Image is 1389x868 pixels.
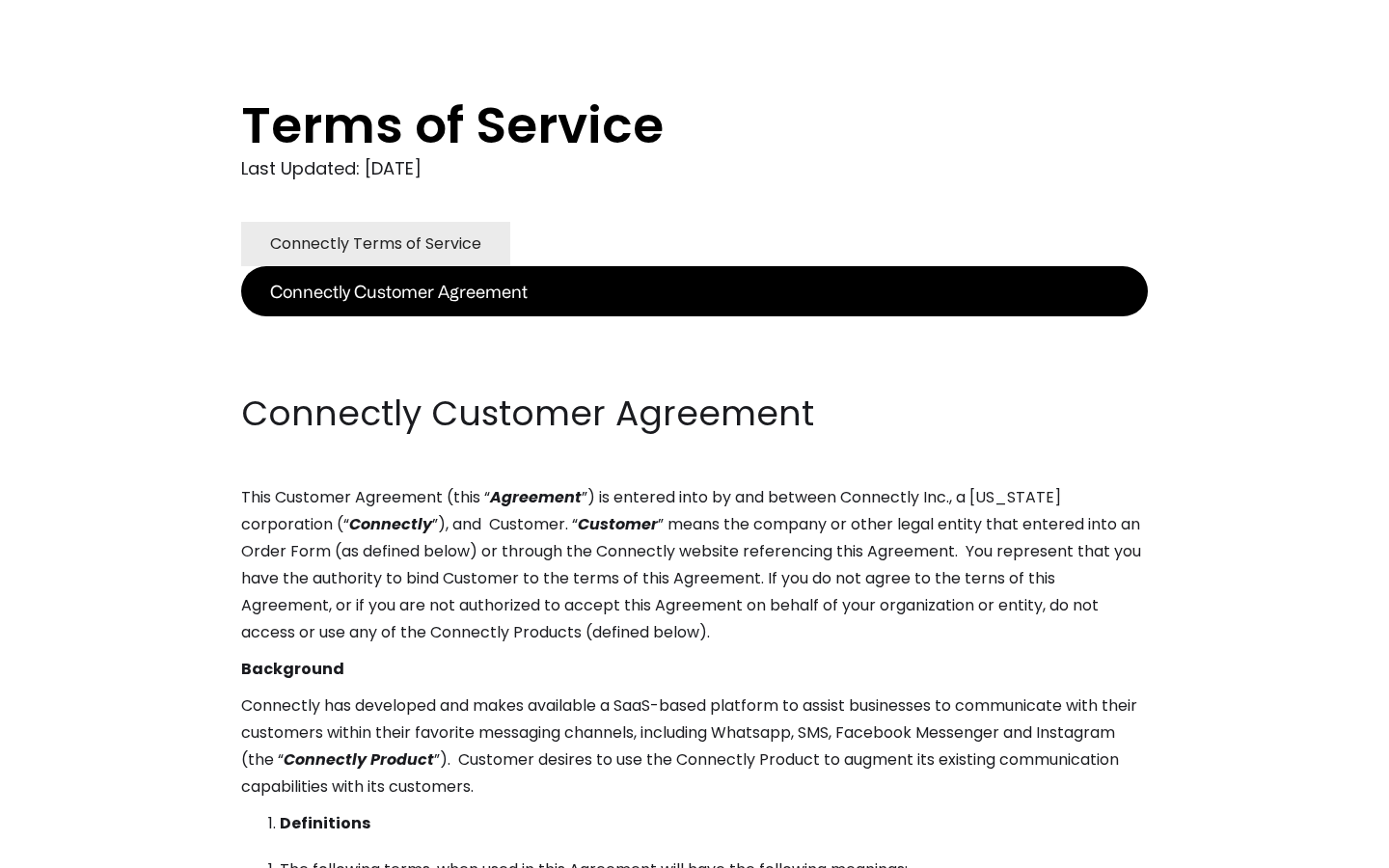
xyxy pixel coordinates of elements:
[241,154,1148,183] div: Last Updated: [DATE]
[270,231,481,258] div: Connectly Terms of Service
[19,832,116,861] aside: Language selected: English
[490,486,582,508] em: Agreement
[241,390,1148,438] h2: Connectly Customer Agreement
[241,96,1071,154] h1: Terms of Service
[241,484,1148,646] p: This Customer Agreement (this “ ”) is entered into by and between Connectly Inc., a [US_STATE] co...
[280,812,370,834] strong: Definitions
[241,658,344,680] strong: Background
[284,748,434,771] em: Connectly Product
[349,513,432,535] em: Connectly
[39,834,116,861] ul: Language list
[241,316,1148,343] p: ‍
[241,692,1148,800] p: Connectly has developed and makes available a SaaS-based platform to assist businesses to communi...
[241,353,1148,380] p: ‍
[270,278,528,305] div: Connectly Customer Agreement
[578,513,658,535] em: Customer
